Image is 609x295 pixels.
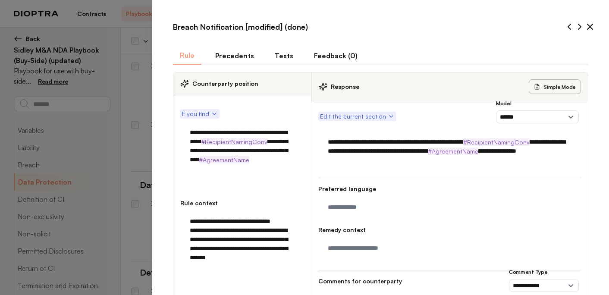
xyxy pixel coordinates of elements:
div: Response [319,82,359,91]
div: Counterparty position [173,72,311,95]
h3: Comment Type [509,269,579,276]
button: Tests [268,47,300,65]
strong: #RecipientNamingConv [463,138,530,146]
button: Rule [173,47,201,65]
span: Edit the current section [320,112,395,121]
button: Simple Mode [529,79,581,94]
h4: Rule context [180,199,304,207]
button: Edit the current section [318,112,396,121]
h4: Comments for counterparty [318,277,581,286]
strong: #RecipientNamingConv [201,138,267,145]
select: Model [496,110,579,123]
button: If you find [180,109,220,119]
button: Feedback (0) [307,47,364,65]
h3: Model [496,100,579,107]
strong: #AgreementName [428,147,478,155]
h3: Breach Notification [modified] (done) [166,14,315,40]
span: If you find [182,110,218,118]
strong: #AgreementName [199,156,249,163]
h4: Preferred language [318,185,581,193]
button: Precedents [208,47,261,65]
h4: Remedy context [318,226,581,234]
select: Comment Type [509,279,579,292]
